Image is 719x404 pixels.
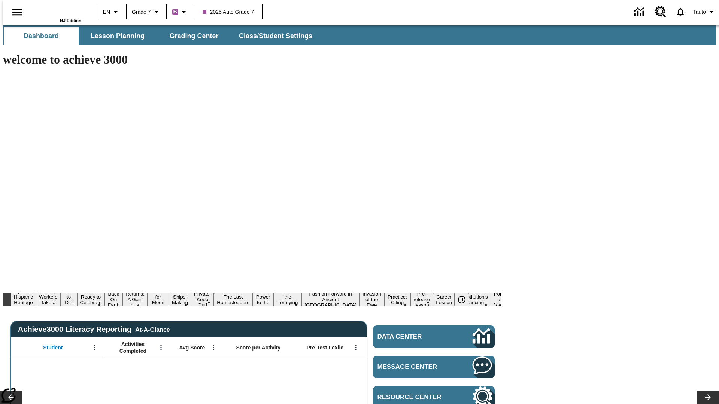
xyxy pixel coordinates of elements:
[169,287,191,312] button: Slide 8 Cruise Ships: Making Waves
[100,5,124,19] button: Language: EN, Select a language
[129,5,164,19] button: Grade: Grade 7, Select a grade
[650,2,671,22] a: Resource Center, Will open in new tab
[169,5,191,19] button: Boost Class color is purple. Change class color
[24,32,59,40] span: Dashboard
[122,284,147,315] button: Slide 6 Free Returns: A Gain or a Drain?
[203,8,254,16] span: 2025 Auto Grade 7
[208,342,219,353] button: Open Menu
[60,287,77,312] button: Slide 3 Born to Dirt Bike
[4,27,79,45] button: Dashboard
[491,290,508,309] button: Slide 19 Point of View
[191,290,214,309] button: Slide 9 Private! Keep Out!
[148,287,169,312] button: Slide 7 Time for Moon Rules?
[433,293,455,306] button: Slide 17 Career Lesson
[239,32,312,40] span: Class/Student Settings
[36,287,60,312] button: Slide 2 Labor Day: Workers Take a Stand
[377,363,450,371] span: Message Center
[214,293,252,306] button: Slide 10 The Last Homesteaders
[80,27,155,45] button: Lesson Planning
[377,394,450,401] span: Resource Center
[252,287,274,312] button: Slide 11 Solar Power to the People
[60,18,81,23] span: NJ Edition
[3,27,319,45] div: SubNavbar
[410,290,433,309] button: Slide 16 Pre-release lesson
[307,344,344,351] span: Pre-Test Lexile
[108,341,158,354] span: Activities Completed
[350,342,361,353] button: Open Menu
[6,1,28,23] button: Open side menu
[169,32,218,40] span: Grading Center
[103,8,110,16] span: EN
[233,27,318,45] button: Class/Student Settings
[91,32,145,40] span: Lesson Planning
[18,325,170,334] span: Achieve3000 Literacy Reporting
[89,342,100,353] button: Open Menu
[157,27,231,45] button: Grading Center
[301,290,359,309] button: Slide 13 Fashion Forward in Ancient Rome
[173,7,177,16] span: B
[697,391,719,404] button: Lesson carousel, Next
[377,333,448,340] span: Data Center
[454,293,477,306] div: Pause
[454,293,469,306] button: Pause
[630,2,650,22] a: Data Center
[690,5,719,19] button: Profile/Settings
[3,25,716,45] div: SubNavbar
[132,8,151,16] span: Grade 7
[179,344,205,351] span: Avg Score
[33,3,81,23] div: Home
[671,2,690,22] a: Notifications
[693,8,706,16] span: Tauto
[43,344,63,351] span: Student
[3,53,501,67] h1: welcome to achieve 3000
[155,342,167,353] button: Open Menu
[373,325,495,348] a: Data Center
[77,287,105,312] button: Slide 4 Get Ready to Celebrate Juneteenth!
[274,287,301,312] button: Slide 12 Attack of the Terrifying Tomatoes
[104,290,122,309] button: Slide 5 Back On Earth
[373,356,495,378] a: Message Center
[11,287,36,312] button: Slide 1 ¡Viva Hispanic Heritage Month!
[33,3,81,18] a: Home
[359,284,384,315] button: Slide 14 The Invasion of the Free CD
[236,344,281,351] span: Score per Activity
[135,325,170,333] div: At-A-Glance
[384,287,411,312] button: Slide 15 Mixed Practice: Citing Evidence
